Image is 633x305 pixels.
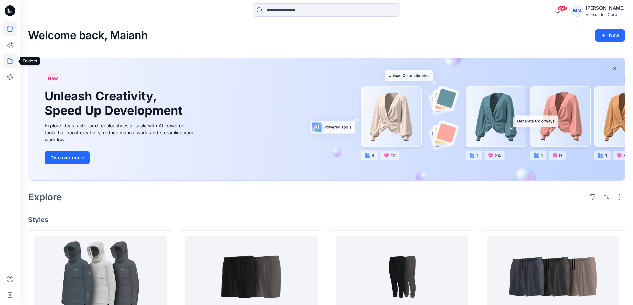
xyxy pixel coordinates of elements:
h1: Unleash Creativity, Speed Up Development [45,89,185,118]
div: MN [571,5,583,17]
a: Discover more [45,151,195,164]
h2: Welcome back, Maianh [28,29,148,42]
button: New [595,29,625,42]
h2: Explore [28,192,62,202]
div: Vietsun Int. Corp [586,12,625,17]
div: Explore ideas faster and recolor styles at scale with AI-powered tools that boost creativity, red... [45,122,195,143]
button: Discover more [45,151,90,164]
span: New [48,74,58,82]
span: 99+ [557,6,567,11]
div: [PERSON_NAME] [586,4,625,12]
h4: Styles [28,216,625,224]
